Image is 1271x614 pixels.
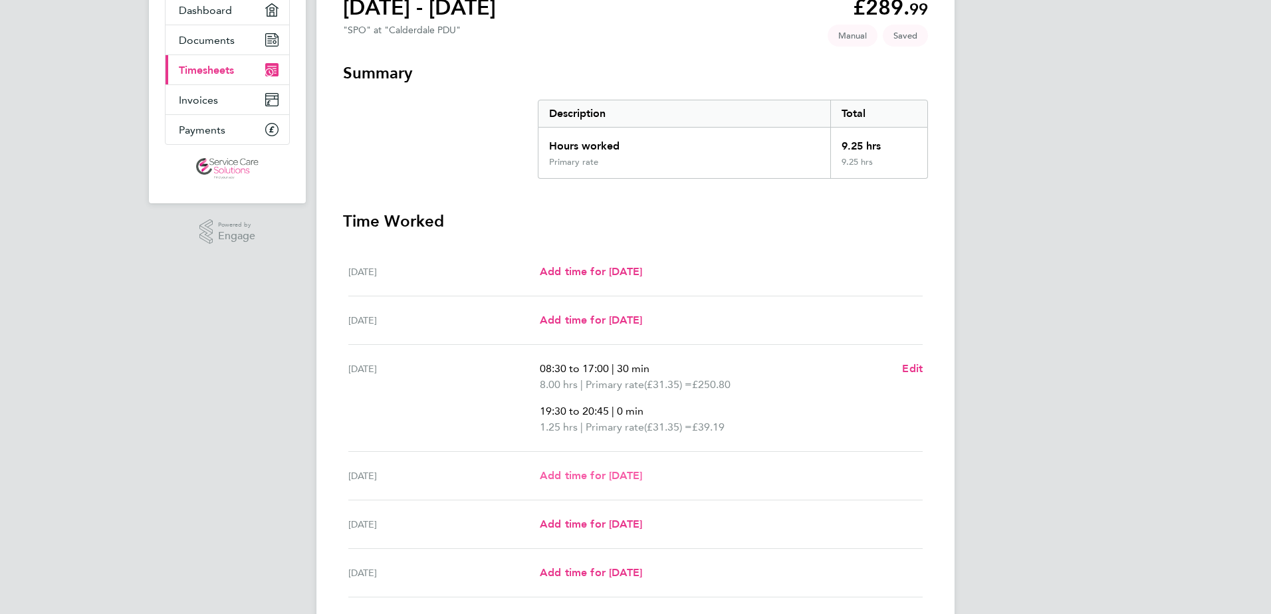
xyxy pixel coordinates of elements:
[540,405,609,417] span: 19:30 to 20:45
[166,115,289,144] a: Payments
[540,421,578,433] span: 1.25 hrs
[883,25,928,47] span: This timesheet is Saved.
[830,128,927,157] div: 9.25 hrs
[348,516,540,532] div: [DATE]
[540,264,642,280] a: Add time for [DATE]
[540,378,578,391] span: 8.00 hrs
[179,64,234,76] span: Timesheets
[538,128,830,157] div: Hours worked
[348,264,540,280] div: [DATE]
[166,55,289,84] a: Timesheets
[644,378,692,391] span: (£31.35) =
[179,94,218,106] span: Invoices
[538,100,928,179] div: Summary
[348,361,540,435] div: [DATE]
[540,265,642,278] span: Add time for [DATE]
[540,468,642,484] a: Add time for [DATE]
[540,312,642,328] a: Add time for [DATE]
[902,362,923,375] span: Edit
[586,419,644,435] span: Primary rate
[540,518,642,530] span: Add time for [DATE]
[617,405,643,417] span: 0 min
[348,468,540,484] div: [DATE]
[612,362,614,375] span: |
[218,231,255,242] span: Engage
[617,362,649,375] span: 30 min
[830,157,927,178] div: 9.25 hrs
[830,100,927,127] div: Total
[538,100,830,127] div: Description
[540,314,642,326] span: Add time for [DATE]
[540,516,642,532] a: Add time for [DATE]
[540,362,609,375] span: 08:30 to 17:00
[166,85,289,114] a: Invoices
[199,219,256,245] a: Powered byEngage
[179,34,235,47] span: Documents
[165,158,290,179] a: Go to home page
[692,378,731,391] span: £250.80
[166,25,289,54] a: Documents
[644,421,692,433] span: (£31.35) =
[348,565,540,581] div: [DATE]
[179,124,225,136] span: Payments
[540,469,642,482] span: Add time for [DATE]
[902,361,923,377] a: Edit
[540,565,642,581] a: Add time for [DATE]
[540,566,642,579] span: Add time for [DATE]
[343,25,461,36] div: "SPO" at "Calderdale PDU"
[586,377,644,393] span: Primary rate
[348,312,540,328] div: [DATE]
[343,211,928,232] h3: Time Worked
[692,421,725,433] span: £39.19
[343,62,928,84] h3: Summary
[580,421,583,433] span: |
[218,219,255,231] span: Powered by
[612,405,614,417] span: |
[580,378,583,391] span: |
[549,157,598,167] div: Primary rate
[179,4,232,17] span: Dashboard
[828,25,877,47] span: This timesheet was manually created.
[196,158,259,179] img: servicecare-logo-retina.png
